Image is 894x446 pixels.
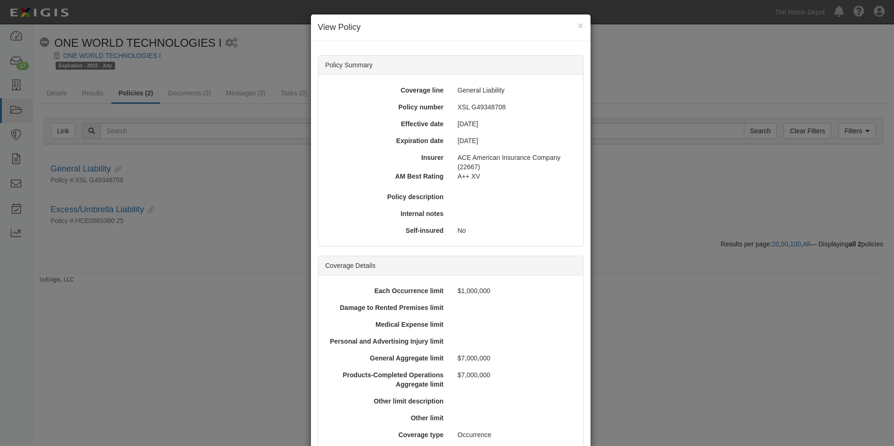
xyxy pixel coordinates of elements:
[318,22,584,34] h4: View Policy
[322,153,451,162] div: Insurer
[451,353,579,363] div: $7,000,000
[322,320,451,329] div: Medical Expense limit
[322,136,451,145] div: Expiration date
[451,136,579,145] div: [DATE]
[319,172,451,181] div: AM Best Rating
[577,21,583,30] button: Close
[322,192,451,201] div: Policy description
[322,337,451,346] div: Personal and Advertising Injury limit
[322,396,451,406] div: Other limit description
[451,286,579,295] div: $1,000,000
[322,226,451,235] div: Self-insured
[322,119,451,129] div: Effective date
[318,256,583,275] div: Coverage Details
[318,56,583,75] div: Policy Summary
[322,353,451,363] div: General Aggregate limit
[322,413,451,423] div: Other limit
[451,102,579,112] div: XSL G49348708
[322,102,451,112] div: Policy number
[322,286,451,295] div: Each Occurrence limit
[451,370,579,380] div: $7,000,000
[451,86,579,95] div: General Liability
[451,172,583,181] div: A++ XV
[322,303,451,312] div: Damage to Rented Premises limit
[451,119,579,129] div: [DATE]
[322,86,451,95] div: Coverage line
[451,226,579,235] div: No
[322,370,451,389] div: Products-Completed Operations Aggregate limit
[451,153,579,172] div: ACE American Insurance Company (22667)
[322,209,451,218] div: Internal notes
